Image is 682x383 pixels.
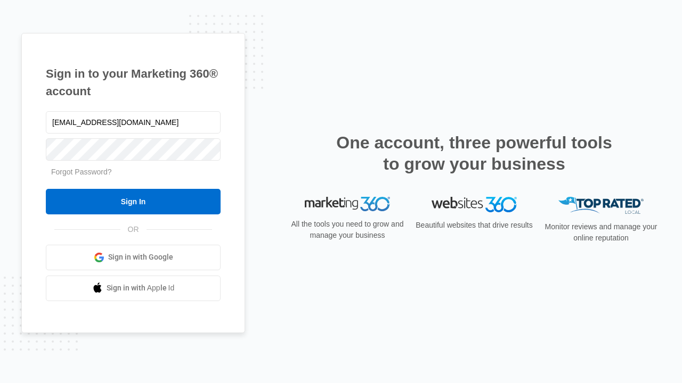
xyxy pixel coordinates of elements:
[558,197,644,214] img: Top Rated Local
[288,219,407,241] p: All the tools you need to grow and manage your business
[107,282,175,294] span: Sign in with Apple Id
[46,65,221,100] h1: Sign in to your Marketing 360® account
[541,221,661,244] p: Monitor reviews and manage your online reputation
[305,197,390,212] img: Marketing 360
[108,252,173,263] span: Sign in with Google
[46,245,221,270] a: Sign in with Google
[432,197,517,212] img: Websites 360
[46,189,221,214] input: Sign In
[46,111,221,134] input: Email
[415,220,534,231] p: Beautiful websites that drive results
[51,168,112,176] a: Forgot Password?
[333,132,615,174] h2: One account, three powerful tools to grow your business
[46,276,221,301] a: Sign in with Apple Id
[120,224,147,235] span: OR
